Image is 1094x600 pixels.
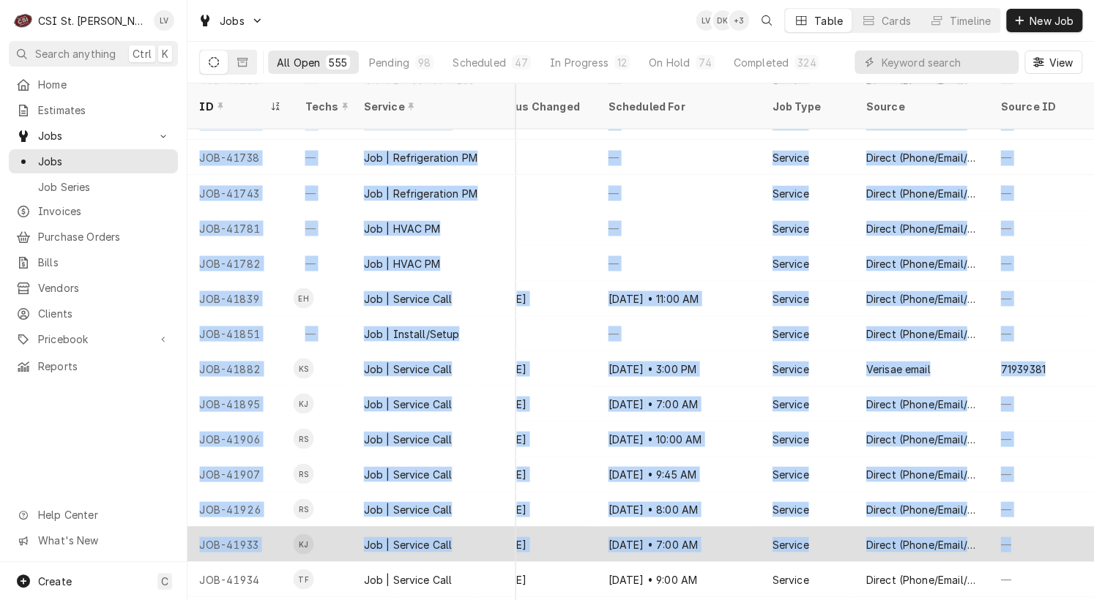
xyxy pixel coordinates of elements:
span: Job Series [38,179,171,195]
div: Direct (Phone/Email/etc.) [866,501,977,517]
div: [DATE] [479,456,596,491]
div: JOB-41882 [187,350,293,386]
div: — [989,421,1094,456]
div: 98 [418,55,431,70]
div: JOB-41907 [187,456,293,491]
div: 12 [617,55,627,70]
div: — [989,140,1094,175]
div: Source [866,99,974,114]
div: — [596,245,760,280]
div: Thomas Fonte's Avatar [293,569,313,589]
div: Job | Service Call [363,571,452,587]
div: RS [293,463,313,484]
div: Direct (Phone/Email/etc.) [866,466,977,481]
div: C [13,10,34,31]
div: [DATE] • 7:00 AM [596,386,760,421]
div: JOB-41738 [187,140,293,175]
span: View [1046,55,1076,70]
div: KJ [293,533,313,554]
div: Table [814,13,843,29]
div: — [989,175,1094,210]
div: Job | HVAC PM [363,220,440,236]
a: Go to Pricebook [9,327,178,351]
div: Scheduled [453,55,505,70]
div: Job | Service Call [363,466,452,481]
div: Direct (Phone/Email/etc.) [866,255,977,271]
span: Create [38,575,72,588]
div: Service [772,361,808,376]
div: 555 [329,55,346,70]
div: Direct (Phone/Email/etc.) [866,185,977,200]
div: Job | Service Call [363,501,452,517]
button: View [1024,50,1082,74]
div: [DATE] [479,386,596,421]
a: Go to Jobs [9,124,178,148]
span: Bills [38,255,171,270]
div: Verisae email [866,361,930,376]
div: [DATE] • 11:00 AM [596,280,760,315]
div: — [293,315,351,350]
span: Ctrl [133,46,152,61]
div: Job Type [772,99,842,114]
div: Techs [305,99,350,114]
div: Erick Hudgens's Avatar [293,288,313,308]
div: Job | Service Call [363,431,452,446]
div: — [293,175,351,210]
div: — [293,210,351,245]
div: [DATE] [479,561,596,596]
a: Purchase Orders [9,225,178,249]
div: + 3 [729,10,749,31]
a: Job Series [9,175,178,199]
div: All Open [277,55,320,70]
span: Help Center [38,507,169,522]
div: Direct (Phone/Email/etc.) [866,326,977,341]
div: CSI St. Louis's Avatar [13,10,34,31]
div: Cards [882,13,911,29]
div: — [596,210,760,245]
span: What's New [38,533,169,548]
div: — [596,175,760,210]
div: JOB-41781 [187,210,293,245]
div: [DATE] [479,350,596,386]
div: Job | HVAC PM [363,255,440,271]
div: Service [772,220,808,236]
a: Go to Help Center [9,503,178,527]
div: KJ [293,393,313,413]
div: [DATE] • 8:00 AM [596,491,760,526]
div: KS [293,358,313,378]
div: 324 [797,55,816,70]
a: Clients [9,301,178,326]
div: In Progress [550,55,609,70]
div: — [989,245,1094,280]
div: Service [772,290,808,306]
a: Reports [9,354,178,378]
div: 71939381 [1000,361,1045,376]
div: Lisa Vestal's Avatar [154,10,174,31]
span: Jobs [38,128,149,143]
div: — [479,140,596,175]
div: JOB-41933 [187,526,293,561]
div: ID [199,99,267,114]
div: JOB-41934 [187,561,293,596]
div: Service [772,185,808,200]
div: On Hold [649,55,690,70]
button: New Job [1006,9,1082,32]
div: Service [772,536,808,552]
span: Clients [38,306,171,321]
div: Pending [369,55,409,70]
div: Service [772,466,808,481]
div: Service [363,99,501,114]
span: New Job [1027,13,1076,29]
input: Keyword search [881,50,1011,74]
div: LV [696,10,716,31]
div: Lisa Vestal's Avatar [696,10,716,31]
div: JOB-41895 [187,386,293,421]
div: [DATE] • 10:00 AM [596,421,760,456]
div: — [479,210,596,245]
span: Pricebook [38,331,149,347]
div: Job | Refrigeration PM [363,185,477,200]
button: Open search [755,9,778,32]
div: — [596,140,760,175]
div: Service [772,396,808,411]
div: Job | Install/Setup [363,326,459,341]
